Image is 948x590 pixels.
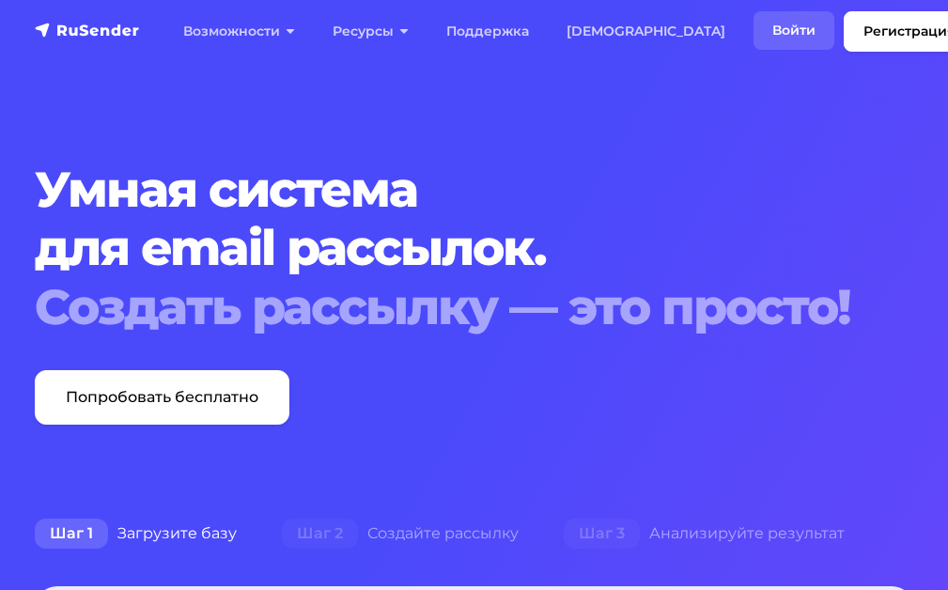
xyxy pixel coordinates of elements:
h1: Умная система для email рассылок. [35,161,914,336]
a: Поддержка [427,12,548,51]
a: Возможности [164,12,314,51]
div: Анализируйте результат [541,515,867,552]
div: Создайте рассылку [259,515,541,552]
img: RuSender [35,21,140,39]
a: [DEMOGRAPHIC_DATA] [548,12,744,51]
a: Войти [754,11,834,50]
a: Ресурсы [314,12,427,51]
span: Шаг 3 [564,519,640,549]
span: Шаг 1 [35,519,108,549]
span: Шаг 2 [282,519,358,549]
div: Загрузите базу [12,515,259,552]
a: Попробовать бесплатно [35,370,289,425]
div: Создать рассылку — это просто! [35,278,914,336]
